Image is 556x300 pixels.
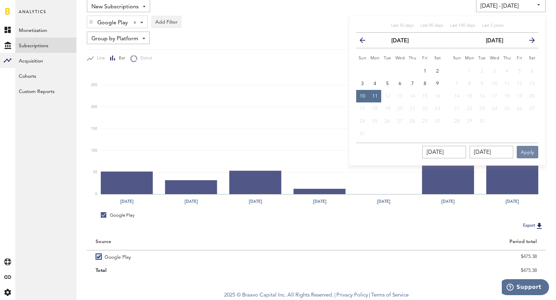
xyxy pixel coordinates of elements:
small: Monday [465,56,474,60]
span: Bar [116,56,125,61]
button: 9 [431,77,444,90]
small: Tuesday [384,56,391,60]
span: 9 [436,81,439,86]
span: 20 [529,94,535,99]
text: 0 [95,192,97,196]
span: 25 [372,119,378,124]
small: Sunday [359,56,367,60]
span: 19 [517,94,522,99]
span: 31 [360,131,365,136]
span: 14 [454,94,460,99]
small: Monday [370,56,380,60]
text: 150 [91,127,97,131]
span: Donut [137,56,152,61]
button: 21 [406,102,419,115]
button: 30 [476,115,488,127]
span: 12 [385,94,390,99]
button: 2 [431,65,444,77]
button: 25 [501,102,513,115]
text: [DATE] [441,198,455,205]
text: [DATE] [313,198,326,205]
span: Last 180 days [450,24,475,28]
span: 20 [397,106,403,111]
span: 26 [517,106,522,111]
button: 7 [406,77,419,90]
small: Wednesday [395,56,405,60]
span: 10 [360,94,365,99]
span: 7 [411,81,414,86]
button: 1 [463,65,476,77]
span: 1 [468,69,471,74]
span: 22 [467,106,472,111]
span: 22 [422,106,428,111]
span: Last 90 days [420,24,443,28]
div: Google Play [101,212,134,218]
button: 8 [419,77,431,90]
span: Last 2 years [482,24,504,28]
button: 8 [463,77,476,90]
span: 17 [360,106,365,111]
button: 20 [526,90,538,102]
span: 16 [479,94,485,99]
span: 15 [467,94,472,99]
span: 29 [422,119,428,124]
small: Friday [517,56,522,60]
button: Export [521,221,546,230]
span: 27 [529,106,535,111]
button: 13 [394,90,406,102]
img: Export [535,222,543,230]
span: 29 [467,119,472,124]
span: 17 [492,94,497,99]
small: Saturday [529,56,535,60]
button: 6 [526,65,538,77]
button: 19 [381,102,394,115]
span: 21 [454,106,460,111]
button: 27 [526,102,538,115]
button: 15 [419,90,431,102]
button: 5 [513,65,526,77]
span: New Subscriptions [91,1,139,13]
button: 26 [513,102,526,115]
div: Period total [325,239,537,245]
span: 3 [361,81,364,86]
span: 11 [504,81,510,86]
span: 5 [386,81,389,86]
button: 4 [369,77,381,90]
span: 18 [372,106,378,111]
button: 11 [369,90,381,102]
button: 24 [488,102,501,115]
iframe: Opens a widget where you can find more information [502,279,549,297]
button: 31 [356,127,369,140]
span: 25 [504,106,510,111]
text: 250 [91,84,97,87]
button: 24 [356,115,369,127]
div: Total [96,265,308,276]
button: 29 [463,115,476,127]
div: Source [96,239,111,245]
button: 17 [356,102,369,115]
span: Last 30 days [391,24,414,28]
span: 2 [436,69,439,74]
span: 4 [374,81,376,86]
span: 27 [397,119,403,124]
span: Google Play [105,250,131,262]
strong: [DATE] [391,38,409,44]
button: 16 [431,90,444,102]
a: Terms of Service [371,293,409,298]
span: 6 [531,69,533,74]
strong: [DATE] [486,38,503,44]
span: 24 [492,106,497,111]
span: 23 [435,106,440,111]
button: 28 [451,115,463,127]
a: Subscriptions [15,37,76,53]
button: 2 [476,65,488,77]
span: 23 [479,106,485,111]
a: Monetization [15,22,76,37]
span: 19 [385,106,390,111]
span: 11 [372,94,378,99]
button: 25 [369,115,381,127]
button: 9 [476,77,488,90]
img: trash_awesome_blue.svg [89,19,93,24]
button: 14 [451,90,463,102]
span: 2 [481,69,483,74]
